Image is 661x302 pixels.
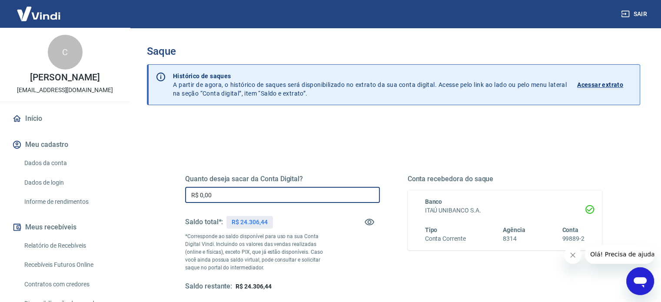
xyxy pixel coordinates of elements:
p: Histórico de saques [173,72,567,80]
button: Meus recebíveis [10,218,120,237]
h3: Saque [147,45,640,57]
span: R$ 24.306,44 [236,283,271,290]
iframe: Botão para abrir a janela de mensagens [626,267,654,295]
span: Tipo [425,226,438,233]
div: C [48,35,83,70]
h5: Saldo restante: [185,282,232,291]
a: Acessar extrato [577,72,633,98]
button: Meu cadastro [10,135,120,154]
span: Agência [503,226,525,233]
h6: Conta Corrente [425,234,466,243]
h6: 99889-2 [562,234,585,243]
p: *Corresponde ao saldo disponível para uso na sua Conta Digital Vindi. Incluindo os valores das ve... [185,232,331,272]
a: Recebíveis Futuros Online [21,256,120,274]
span: Banco [425,198,442,205]
h6: ITAÚ UNIBANCO S.A. [425,206,585,215]
h5: Conta recebedora do saque [408,175,602,183]
a: Início [10,109,120,128]
a: Dados de login [21,174,120,192]
a: Dados da conta [21,154,120,172]
button: Sair [619,6,651,22]
p: R$ 24.306,44 [232,218,267,227]
iframe: Fechar mensagem [564,246,581,264]
p: A partir de agora, o histórico de saques será disponibilizado no extrato da sua conta digital. Ac... [173,72,567,98]
a: Informe de rendimentos [21,193,120,211]
span: Conta [562,226,578,233]
iframe: Mensagem da empresa [585,245,654,264]
h6: 8314 [503,234,525,243]
span: Olá! Precisa de ajuda? [5,6,73,13]
p: [EMAIL_ADDRESS][DOMAIN_NAME] [17,86,113,95]
a: Contratos com credores [21,275,120,293]
h5: Quanto deseja sacar da Conta Digital? [185,175,380,183]
p: Acessar extrato [577,80,623,89]
h5: Saldo total*: [185,218,223,226]
a: Relatório de Recebíveis [21,237,120,255]
img: Vindi [10,0,67,27]
p: [PERSON_NAME] [30,73,100,82]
